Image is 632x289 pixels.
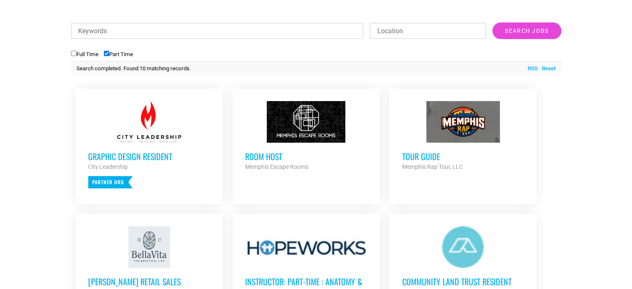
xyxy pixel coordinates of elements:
input: Part Time [104,51,109,56]
strong: Memphis Rap Tour, LLC [402,163,462,170]
input: Full Time [71,51,76,56]
a: Room Host Memphis Escape Rooms [233,89,380,184]
a: Reset [538,64,556,73]
h3: Graphic Design Resident [88,151,210,162]
input: Search Jobs [492,22,561,39]
a: Tour Guide Memphis Rap Tour, LLC [389,89,536,184]
p: Partner Org [88,176,133,188]
input: Location [370,23,486,39]
a: Graphic Design Resident City Leadership Partner Org [76,89,223,201]
label: Part Time [104,51,133,57]
strong: City Leadership [88,163,128,170]
strong: Memphis Escape Rooms [245,163,308,170]
span: Search completed. Found 10 matching records. [76,65,191,72]
h3: Room Host [245,151,367,162]
a: RSS [524,64,538,73]
h3: Tour Guide [402,151,524,162]
input: Keywords [71,23,364,39]
label: Full Time [71,51,98,57]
